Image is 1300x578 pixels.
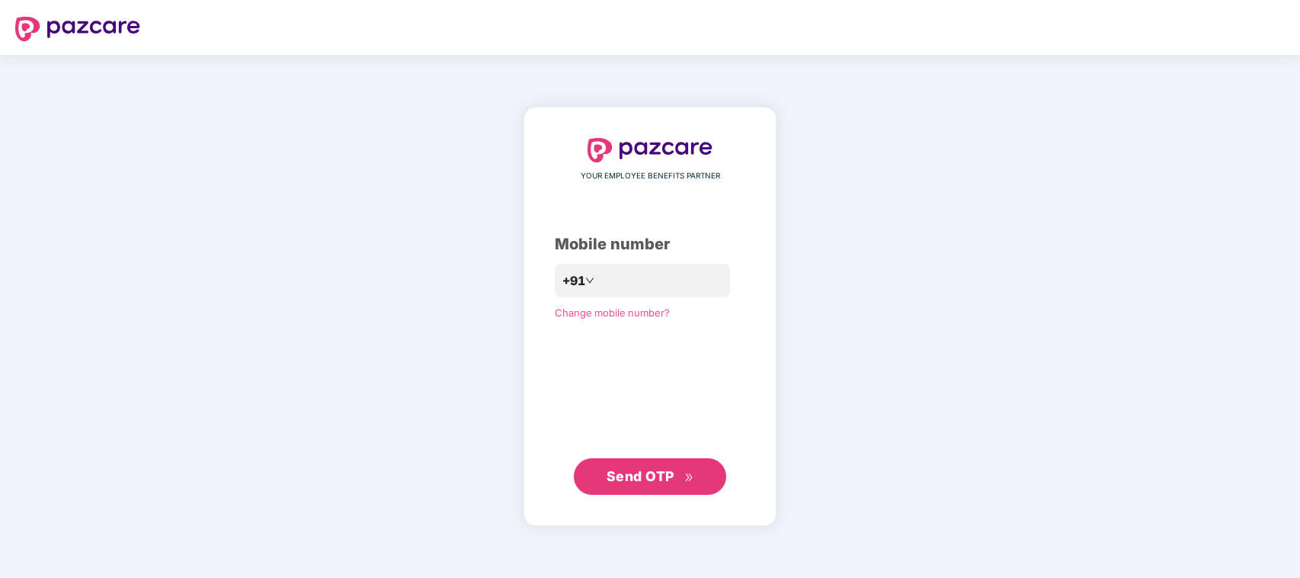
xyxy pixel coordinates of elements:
[607,468,674,484] span: Send OTP
[574,458,726,495] button: Send OTPdouble-right
[555,307,670,319] a: Change mobile number?
[684,473,694,483] span: double-right
[562,271,585,291] span: +91
[15,17,140,41] img: logo
[555,233,745,256] div: Mobile number
[588,138,712,162] img: logo
[585,276,594,285] span: down
[581,170,720,182] span: YOUR EMPLOYEE BENEFITS PARTNER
